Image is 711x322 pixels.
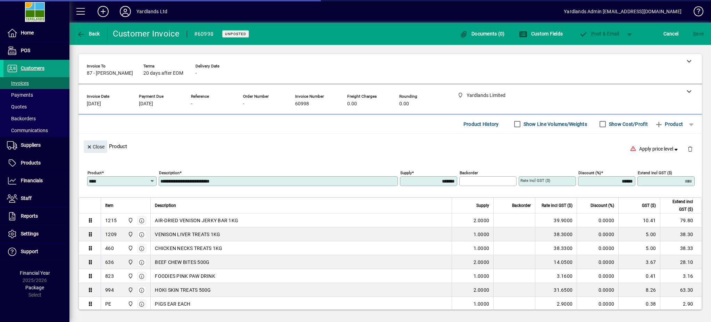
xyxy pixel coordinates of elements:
[539,231,572,238] div: 38.3000
[3,137,69,154] a: Suppliers
[7,116,36,121] span: Backorders
[7,92,33,98] span: Payments
[577,255,618,269] td: 0.0000
[474,287,490,293] span: 2.0000
[460,170,478,175] mat-label: Backorder
[225,32,246,36] span: Unposted
[159,170,179,175] mat-label: Description
[461,118,502,130] button: Product History
[87,170,102,175] mat-label: Product
[639,145,679,153] span: Apply price level
[69,27,108,40] app-page-header-button: Back
[539,300,572,307] div: 2.9000
[474,231,490,238] span: 1.0000
[21,65,44,71] span: Customers
[126,272,134,280] span: Yardlands Limited
[579,31,619,37] span: ost & Email
[92,5,114,18] button: Add
[21,231,39,236] span: Settings
[474,300,490,307] span: 1.0000
[126,244,134,252] span: Yardlands Limited
[3,24,69,42] a: Home
[517,27,564,40] button: Custom Fields
[3,172,69,190] a: Financials
[564,6,681,17] div: Yardlands Admin [EMAIL_ADDRESS][DOMAIN_NAME]
[143,71,183,76] span: 20 days after EOM
[86,141,104,153] span: Close
[688,1,702,24] a: Knowledge Base
[155,231,220,238] span: VENISON LIVER TREATS 1KG
[21,142,41,148] span: Suppliers
[20,270,50,276] span: Financial Year
[126,217,134,224] span: Yardlands Limited
[636,143,682,155] button: Apply price level
[194,29,214,40] div: #60998
[660,283,702,297] td: 63.30
[618,269,660,283] td: 0.41
[87,101,101,107] span: [DATE]
[105,202,114,209] span: Item
[21,213,38,219] span: Reports
[3,190,69,207] a: Staff
[474,259,490,266] span: 2.0000
[577,269,618,283] td: 0.0000
[693,31,696,37] span: S
[655,119,683,130] span: Product
[77,31,100,37] span: Back
[522,121,587,128] label: Show Line Volumes/Weights
[618,283,660,297] td: 8.26
[21,195,32,201] span: Staff
[3,101,69,113] a: Quotes
[512,202,531,209] span: Backorder
[126,258,134,266] span: Yardlands Limited
[576,27,623,40] button: Post & Email
[21,160,41,166] span: Products
[663,28,679,39] span: Cancel
[642,202,656,209] span: GST ($)
[3,89,69,101] a: Payments
[539,273,572,280] div: 3.1600
[539,259,572,266] div: 14.0500
[577,297,618,311] td: 0.0000
[3,243,69,260] a: Support
[682,140,699,157] button: Delete
[618,255,660,269] td: 3.67
[400,170,412,175] mat-label: Supply
[21,48,30,53] span: POS
[591,31,594,37] span: P
[3,225,69,243] a: Settings
[139,101,153,107] span: [DATE]
[243,101,244,107] span: -
[78,134,702,159] div: Product
[638,170,672,175] mat-label: Extend incl GST ($)
[591,202,614,209] span: Discount (%)
[3,77,69,89] a: Invoices
[682,146,699,152] app-page-header-button: Delete
[618,214,660,227] td: 10.41
[7,128,48,133] span: Communications
[664,198,693,213] span: Extend incl GST ($)
[693,28,704,39] span: ave
[618,297,660,311] td: 0.38
[155,273,215,280] span: FOODIES PINK PAW DRINK
[126,231,134,238] span: Yardlands Limited
[21,30,34,35] span: Home
[539,287,572,293] div: 31.6500
[542,202,572,209] span: Rate incl GST ($)
[460,31,505,37] span: Documents (0)
[474,217,490,224] span: 2.0000
[126,300,134,308] span: Yardlands Limited
[105,273,114,280] div: 823
[399,101,409,107] span: 0.00
[618,227,660,241] td: 5.00
[105,300,111,307] div: PE
[75,27,102,40] button: Back
[155,217,238,224] span: AIR-DRIED VENISON JERKY BAR 1KG
[105,245,114,252] div: 460
[3,154,69,172] a: Products
[474,273,490,280] span: 1.0000
[7,80,29,86] span: Invoices
[105,217,117,224] div: 1215
[155,245,222,252] span: CHICKEN NECKS TREATS 1KG
[105,287,114,293] div: 994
